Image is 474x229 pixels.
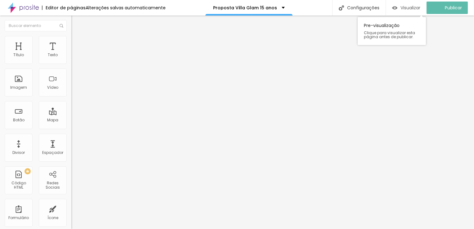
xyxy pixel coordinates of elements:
span: Visualizar [400,5,420,10]
div: Texto [48,53,58,57]
img: Icone [60,24,63,28]
div: Formulário [8,216,29,220]
div: Botão [13,118,25,122]
div: Imagem [10,85,27,90]
span: Publicar [445,5,462,10]
div: Vídeo [47,85,58,90]
div: Ícone [47,216,58,220]
div: Redes Sociais [40,181,65,190]
img: view-1.svg [392,5,397,11]
img: Icone [339,5,344,11]
button: Visualizar [386,2,427,14]
span: Clique para visualizar esta página antes de publicar. [364,31,420,39]
p: Proposta Villa Glam 15 anos [213,6,277,10]
div: Editor de páginas [42,6,86,10]
div: Divisor [12,150,25,155]
div: Espaçador [42,150,63,155]
button: Publicar [427,2,468,14]
input: Buscar elemento [5,20,67,31]
div: Título [13,53,24,57]
iframe: Editor [71,16,474,229]
div: Mapa [47,118,58,122]
div: Pre-visualização [358,17,426,45]
div: Alterações salvas automaticamente [86,6,166,10]
div: Código HTML [6,181,31,190]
